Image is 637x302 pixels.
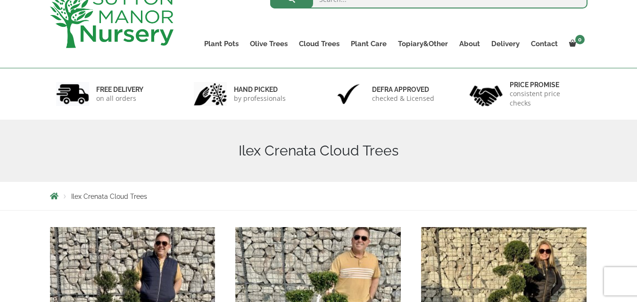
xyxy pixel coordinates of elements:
h6: FREE DELIVERY [96,85,143,94]
a: Delivery [486,37,525,50]
a: Cloud Trees [293,37,345,50]
a: Topiary&Other [392,37,454,50]
p: by professionals [234,94,286,103]
span: Ilex Crenata Cloud Trees [71,193,147,200]
a: Olive Trees [244,37,293,50]
h6: hand picked [234,85,286,94]
a: 0 [563,37,587,50]
a: Contact [525,37,563,50]
h1: Ilex Crenata Cloud Trees [50,142,587,159]
p: on all orders [96,94,143,103]
img: 4.jpg [470,80,503,108]
a: About [454,37,486,50]
p: consistent price checks [510,89,581,108]
p: checked & Licensed [372,94,434,103]
a: Plant Care [345,37,392,50]
img: 3.jpg [332,82,365,106]
img: 2.jpg [194,82,227,106]
nav: Breadcrumbs [50,192,587,200]
h6: Price promise [510,81,581,89]
h6: Defra approved [372,85,434,94]
a: Plant Pots [199,37,244,50]
span: 0 [575,35,585,44]
img: 1.jpg [56,82,89,106]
